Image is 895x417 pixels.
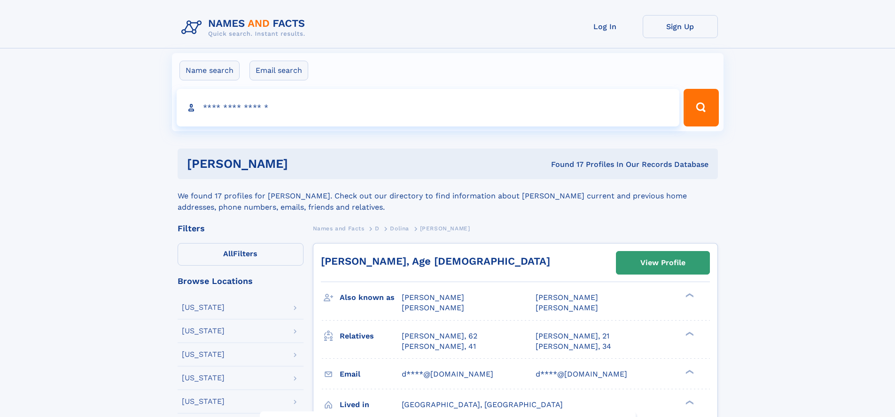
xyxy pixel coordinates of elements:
[313,222,365,234] a: Names and Facts
[402,303,464,312] span: [PERSON_NAME]
[390,225,409,232] span: Dolina
[402,331,477,341] a: [PERSON_NAME], 62
[536,341,611,352] a: [PERSON_NAME], 34
[182,374,225,382] div: [US_STATE]
[683,292,694,299] div: ❯
[178,243,304,266] label: Filters
[182,398,225,405] div: [US_STATE]
[178,179,718,213] div: We found 17 profiles for [PERSON_NAME]. Check out our directory to find information about [PERSON...
[402,341,476,352] a: [PERSON_NAME], 41
[640,252,685,274] div: View Profile
[536,331,609,341] a: [PERSON_NAME], 21
[182,327,225,335] div: [US_STATE]
[616,252,709,274] a: View Profile
[375,225,380,232] span: D
[340,397,402,413] h3: Lived in
[340,328,402,344] h3: Relatives
[683,369,694,375] div: ❯
[340,366,402,382] h3: Email
[178,277,304,285] div: Browse Locations
[420,225,470,232] span: [PERSON_NAME]
[249,61,308,80] label: Email search
[684,89,718,126] button: Search Button
[178,224,304,233] div: Filters
[178,15,313,40] img: Logo Names and Facts
[182,351,225,358] div: [US_STATE]
[402,400,563,409] span: [GEOGRAPHIC_DATA], [GEOGRAPHIC_DATA]
[182,304,225,311] div: [US_STATE]
[420,159,708,170] div: Found 17 Profiles In Our Records Database
[340,290,402,306] h3: Also known as
[643,15,718,38] a: Sign Up
[321,255,550,267] a: [PERSON_NAME], Age [DEMOGRAPHIC_DATA]
[179,61,240,80] label: Name search
[683,330,694,337] div: ❯
[536,303,598,312] span: [PERSON_NAME]
[177,89,680,126] input: search input
[187,158,420,170] h1: [PERSON_NAME]
[568,15,643,38] a: Log In
[223,249,233,258] span: All
[683,399,694,405] div: ❯
[402,293,464,302] span: [PERSON_NAME]
[375,222,380,234] a: D
[536,293,598,302] span: [PERSON_NAME]
[390,222,409,234] a: Dolina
